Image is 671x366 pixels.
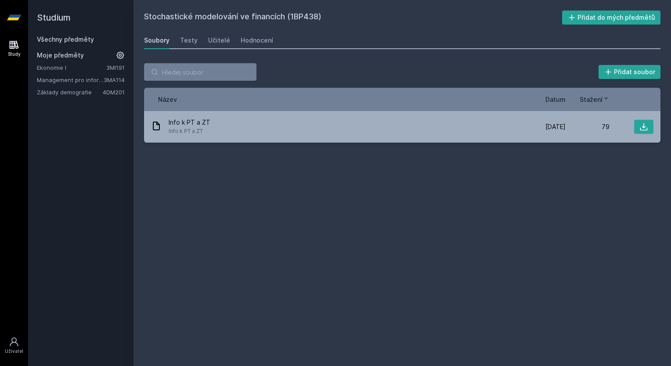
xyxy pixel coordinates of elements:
button: Datum [545,95,566,104]
a: Study [2,35,26,62]
a: 3MA114 [104,76,125,83]
div: Uživatel [5,348,23,355]
a: Všechny předměty [37,36,94,43]
input: Hledej soubor [144,63,256,81]
div: 79 [566,122,610,131]
a: 4DM201 [103,89,125,96]
button: Stažení [580,95,610,104]
span: Moje předměty [37,51,84,60]
div: Testy [180,36,198,45]
h2: Stochastické modelování ve financích (1BP438) [144,11,562,25]
span: Info k PT a ZT [169,118,210,127]
a: Základy demografie [37,88,103,97]
div: Soubory [144,36,170,45]
a: 3MI191 [106,64,125,71]
div: Učitelé [208,36,230,45]
button: Název [158,95,177,104]
a: Hodnocení [241,32,273,49]
div: Hodnocení [241,36,273,45]
div: Study [8,51,21,57]
a: Soubory [144,32,170,49]
a: Uživatel [2,332,26,359]
a: Ekonomie I [37,63,106,72]
span: Info k PT a ZT [169,127,210,136]
a: Management pro informatiky a statistiky [37,75,104,84]
span: Stažení [580,95,602,104]
a: Testy [180,32,198,49]
span: [DATE] [545,122,566,131]
button: Přidat do mých předmětů [562,11,661,25]
button: Přidat soubor [599,65,661,79]
a: Učitelé [208,32,230,49]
